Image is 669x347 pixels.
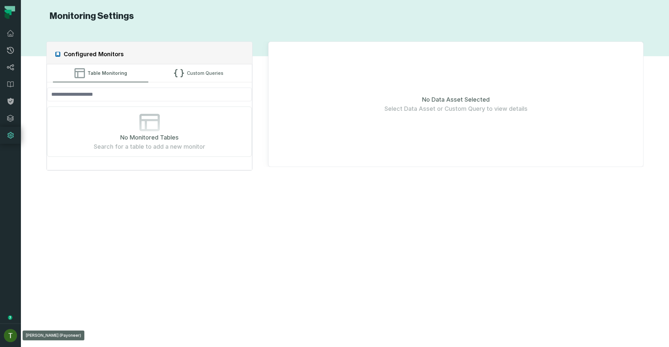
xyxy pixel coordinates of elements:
[94,142,205,151] span: Search for a table to add a new monitor
[120,133,179,142] span: No Monitored Tables
[4,329,17,342] img: avatar of Tomer Galun
[53,64,148,82] button: Table Monitoring
[46,10,134,22] h1: Monitoring Settings
[151,64,246,82] button: Custom Queries
[23,331,84,340] div: [PERSON_NAME] (Payoneer)
[384,104,528,113] span: Select Data Asset or Custom Query to view details
[422,95,490,104] span: No Data Asset Selected
[64,50,124,59] h2: Configured Monitors
[7,315,13,321] div: Tooltip anchor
